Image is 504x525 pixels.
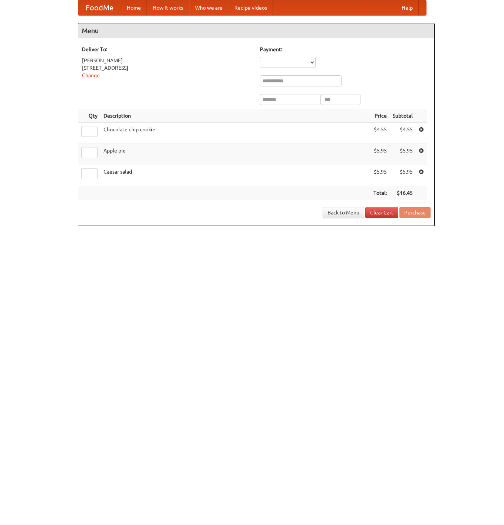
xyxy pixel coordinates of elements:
[390,186,416,200] th: $16.45
[82,64,253,72] div: [STREET_ADDRESS]
[370,123,390,144] td: $4.55
[228,0,273,15] a: Recipe videos
[323,207,364,218] a: Back to Menu
[101,123,370,144] td: Chocolate chip cookie
[78,109,101,123] th: Qty
[82,72,100,78] a: Change
[390,165,416,186] td: $5.95
[101,109,370,123] th: Description
[396,0,419,15] a: Help
[121,0,147,15] a: Home
[370,165,390,186] td: $5.95
[189,0,228,15] a: Who we are
[82,57,253,64] div: [PERSON_NAME]
[370,109,390,123] th: Price
[370,144,390,165] td: $5.95
[399,207,431,218] button: Purchase
[370,186,390,200] th: Total:
[78,23,434,38] h4: Menu
[147,0,189,15] a: How it works
[101,165,370,186] td: Caesar salad
[365,207,398,218] a: Clear Cart
[390,109,416,123] th: Subtotal
[390,123,416,144] td: $4.55
[101,144,370,165] td: Apple pie
[82,46,253,53] h5: Deliver To:
[260,46,431,53] h5: Payment:
[390,144,416,165] td: $5.95
[78,0,121,15] a: FoodMe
